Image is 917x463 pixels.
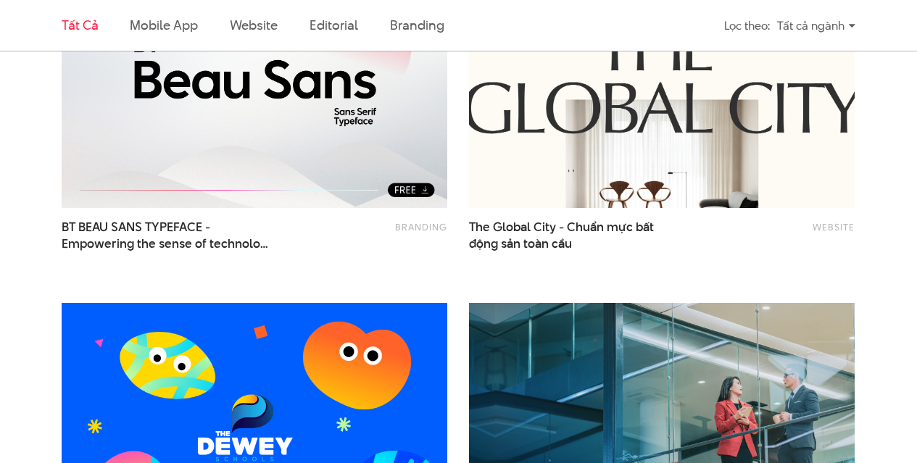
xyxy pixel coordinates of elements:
[724,13,770,38] div: Lọc theo:
[777,13,855,38] div: Tất cả ngành
[813,220,855,233] a: Website
[62,219,274,252] span: BT BEAU SANS TYPEFACE -
[62,219,274,252] a: BT BEAU SANS TYPEFACE -Empowering the sense of technology
[62,235,274,252] span: Empowering the sense of technology
[130,16,197,34] a: Mobile app
[469,219,681,252] span: The Global City - Chuẩn mực bất
[62,16,98,34] a: Tất cả
[230,16,278,34] a: Website
[395,220,447,233] a: Branding
[390,16,444,34] a: Branding
[469,219,681,252] a: The Global City - Chuẩn mực bấtđộng sản toàn cầu
[469,235,572,252] span: động sản toàn cầu
[310,16,358,34] a: Editorial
